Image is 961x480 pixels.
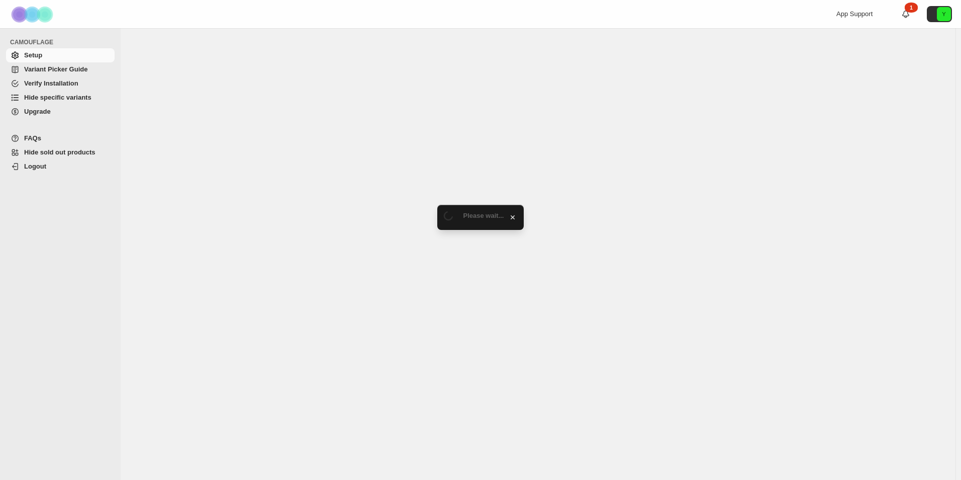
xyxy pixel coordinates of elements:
span: Logout [24,163,46,170]
span: Variant Picker Guide [24,65,87,73]
img: Camouflage [8,1,58,28]
span: FAQs [24,134,41,142]
a: FAQs [6,131,115,145]
span: Verify Installation [24,79,78,87]
a: Variant Picker Guide [6,62,115,76]
a: Setup [6,48,115,62]
span: Setup [24,51,42,59]
span: Avatar with initials Y [937,7,951,21]
span: CAMOUFLAGE [10,38,116,46]
text: Y [942,11,946,17]
div: 1 [905,3,918,13]
span: App Support [836,10,873,18]
span: Hide specific variants [24,94,91,101]
a: Upgrade [6,105,115,119]
a: Hide sold out products [6,145,115,159]
a: Verify Installation [6,76,115,91]
button: Avatar with initials Y [927,6,952,22]
a: Hide specific variants [6,91,115,105]
span: Upgrade [24,108,51,115]
a: Logout [6,159,115,174]
a: 1 [901,9,911,19]
span: Hide sold out products [24,148,95,156]
span: Please wait... [463,212,504,219]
